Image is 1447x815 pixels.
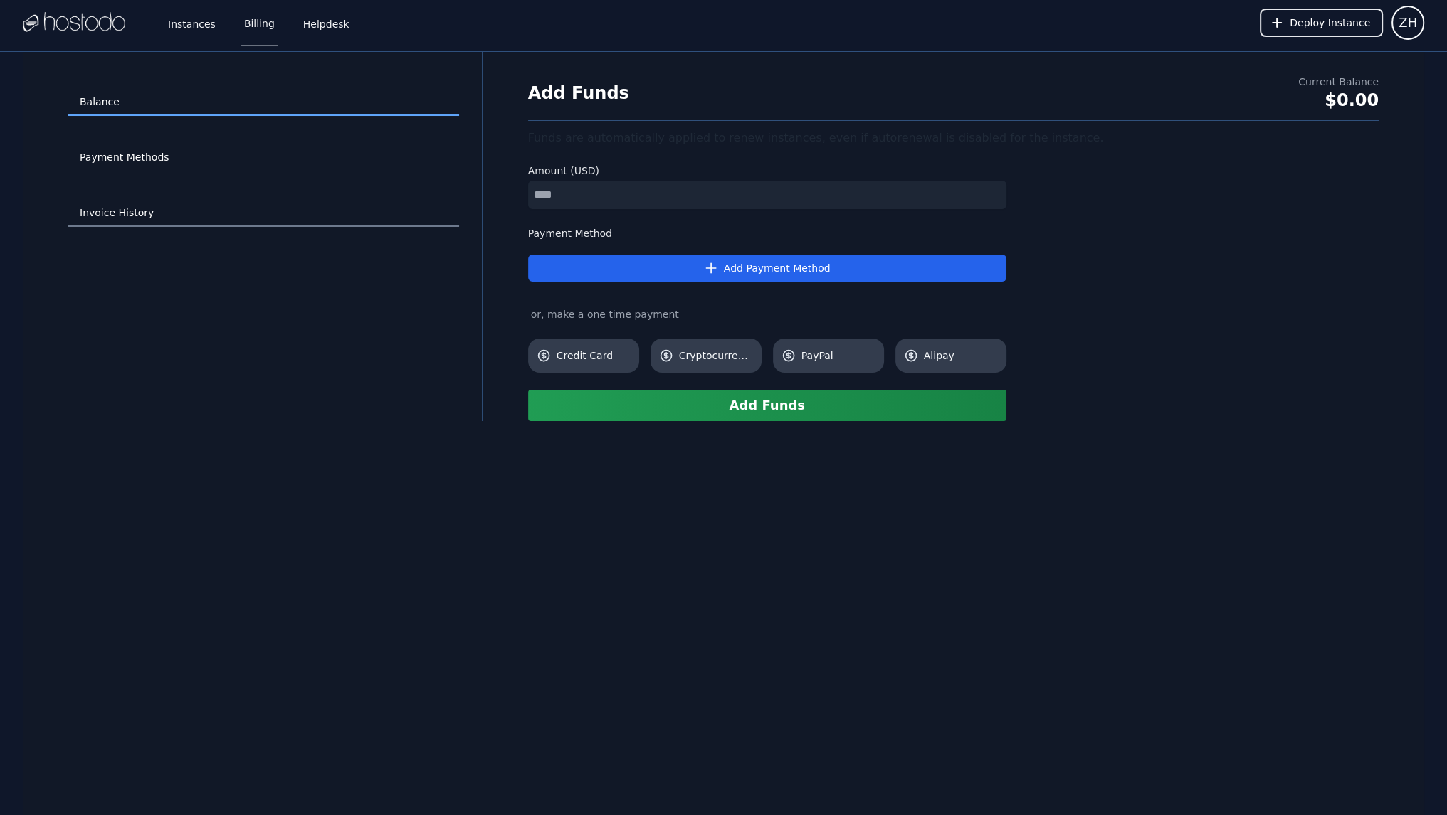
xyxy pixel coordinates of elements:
button: Add Funds [528,390,1006,421]
span: PayPal [801,348,875,363]
a: Invoice History [68,200,459,227]
div: or, make a one time payment [528,307,1006,321]
span: Cryptocurrency [679,348,753,363]
span: Credit Card [557,348,631,363]
label: Payment Method [528,226,1006,240]
img: Logo [23,12,125,33]
div: $0.00 [1298,89,1379,112]
button: Deploy Instance [1260,9,1383,37]
a: Payment Methods [68,144,459,171]
button: User menu [1391,6,1424,40]
span: ZH [1399,13,1417,33]
div: Funds are automatically applied to renew instances, even if autorenewal is disabled for the insta... [528,129,1379,147]
a: Balance [68,89,459,116]
span: Deploy Instance [1290,16,1370,30]
span: Alipay [924,348,998,363]
label: Amount (USD) [528,164,1006,178]
div: Current Balance [1298,75,1379,89]
button: Add Payment Method [528,255,1006,282]
h1: Add Funds [528,82,629,105]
